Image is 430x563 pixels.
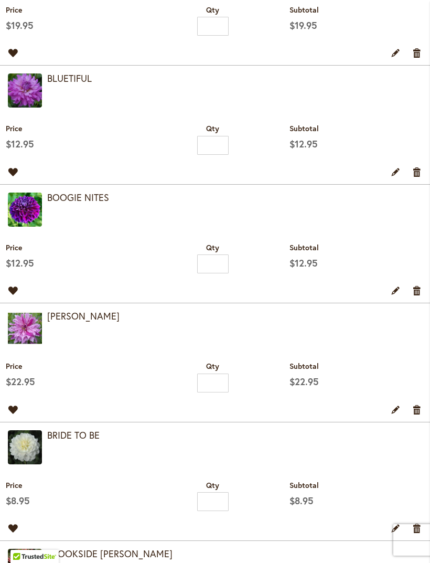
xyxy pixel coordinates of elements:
[8,311,42,345] img: BRANDON MICHAEL
[47,547,173,560] a: BROOKSIDE [PERSON_NAME]
[289,494,314,507] span: $8.95
[8,193,42,229] a: BOOGIE NITES
[289,375,319,388] span: $22.95
[6,137,34,150] span: $12.95
[8,193,42,227] img: BOOGIE NITES
[8,73,42,108] img: BLUETIFUL
[8,430,42,467] a: BRIDE TO BE
[8,73,42,110] a: BLUETIFUL
[6,257,34,269] span: $12.95
[47,429,100,441] a: BRIDE TO BE
[6,494,30,507] span: $8.95
[47,191,109,204] a: BOOGIE NITES
[47,72,92,84] a: BLUETIFUL
[6,375,35,388] span: $22.95
[47,310,120,322] a: [PERSON_NAME]
[289,137,318,150] span: $12.95
[289,257,318,269] span: $12.95
[289,19,317,31] span: $19.95
[6,19,34,31] span: $19.95
[8,311,42,348] a: BRANDON MICHAEL
[8,526,37,555] iframe: Launch Accessibility Center
[8,430,42,464] img: BRIDE TO BE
